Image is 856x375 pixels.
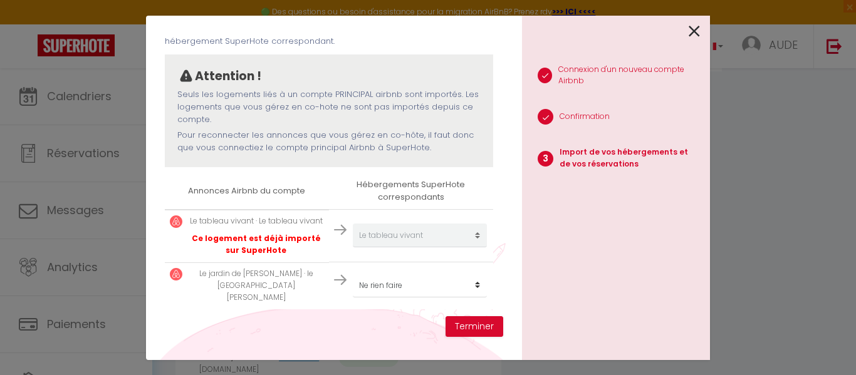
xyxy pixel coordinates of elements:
[177,88,481,126] p: Seuls les logements liés à un compte PRINCIPAL airbnb sont importés. Les logements que vous gérez...
[195,67,261,86] p: Attention !
[329,173,493,209] th: Hébergements SuperHote correspondants
[446,316,503,337] button: Terminer
[189,233,324,257] p: Ce logement est déjà importé sur SuperHote
[560,111,610,123] p: Confirmation
[177,129,481,155] p: Pour reconnecter les annonces que vous gérez en co-hôte, il faut donc que vous connectiez le comp...
[189,268,324,304] p: Le jardin de [PERSON_NAME] · le [GEOGRAPHIC_DATA][PERSON_NAME]
[538,151,553,167] span: 3
[558,64,700,88] p: Connexion d'un nouveau compte Airbnb
[560,146,700,170] p: Import de vos hébergements et de vos réservations
[165,173,329,209] th: Annonces Airbnb du compte
[189,215,324,227] p: Le tableau vivant · Le tableau vivant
